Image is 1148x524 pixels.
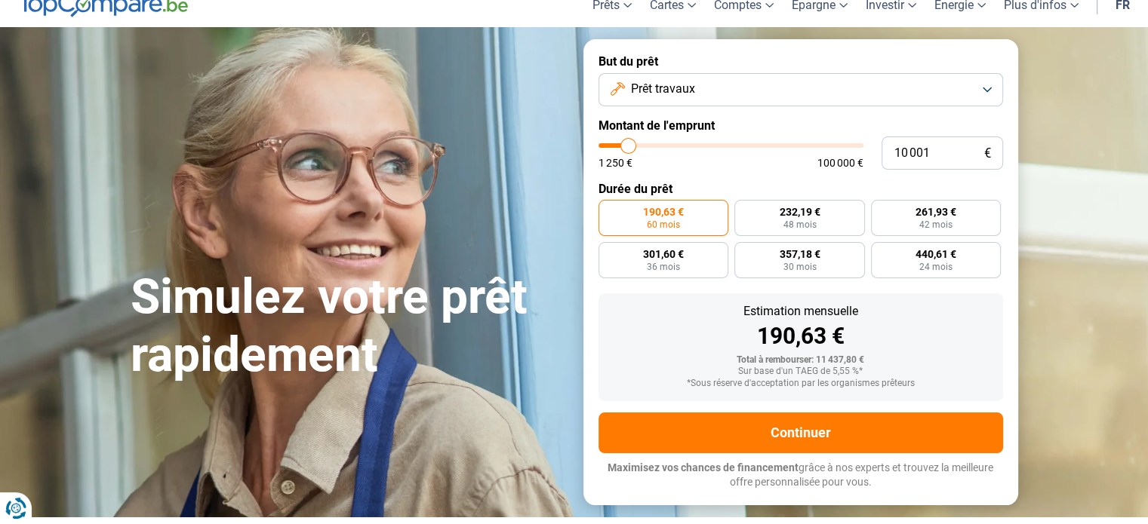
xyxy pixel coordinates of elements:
[599,461,1003,490] p: grâce à nos experts et trouvez la meilleure offre personnalisée pour vous.
[779,207,820,217] span: 232,19 €
[611,366,991,377] div: Sur base d'un TAEG de 5,55 %*
[783,220,816,229] span: 48 mois
[611,325,991,348] div: 190,63 €
[916,207,956,217] span: 261,93 €
[131,268,565,385] h1: Simulez votre prêt rapidement
[599,73,1003,106] button: Prêt travaux
[631,81,695,97] span: Prêt travaux
[599,158,632,168] span: 1 250 €
[984,147,991,160] span: €
[783,262,816,271] span: 30 mois
[919,262,953,271] span: 24 mois
[611,355,991,366] div: Total à rembourser: 11 437,80 €
[647,262,680,271] span: 36 mois
[599,182,1003,196] label: Durée du prêt
[643,207,684,217] span: 190,63 €
[611,305,991,317] div: Estimation mensuelle
[916,249,956,259] span: 440,61 €
[919,220,953,229] span: 42 mois
[599,118,1003,133] label: Montant de l'emprunt
[608,461,799,473] span: Maximisez vos chances de financement
[817,158,863,168] span: 100 000 €
[647,220,680,229] span: 60 mois
[779,249,820,259] span: 357,18 €
[599,54,1003,69] label: But du prêt
[599,412,1003,453] button: Continuer
[643,249,684,259] span: 301,60 €
[611,378,991,389] div: *Sous réserve d'acceptation par les organismes prêteurs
